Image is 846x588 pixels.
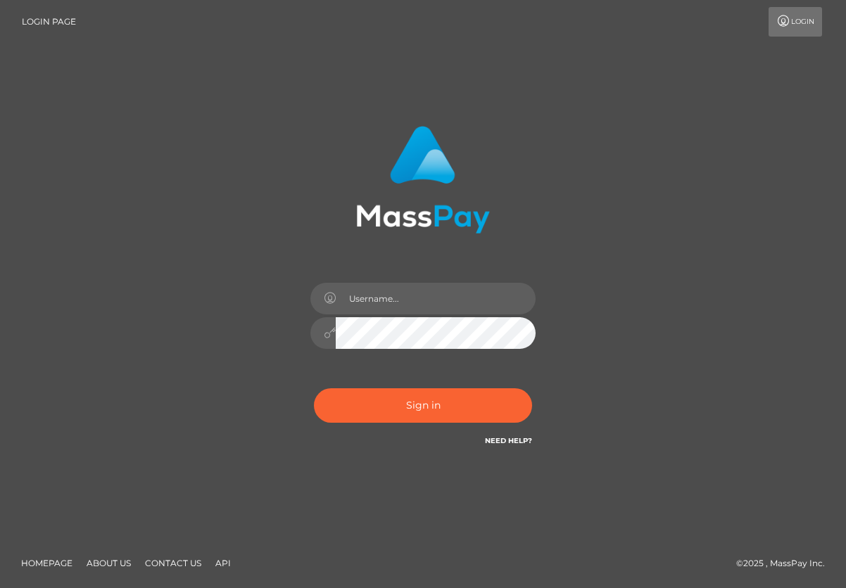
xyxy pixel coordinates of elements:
[139,552,207,574] a: Contact Us
[769,7,822,37] a: Login
[22,7,76,37] a: Login Page
[210,552,236,574] a: API
[314,388,532,423] button: Sign in
[356,126,490,234] img: MassPay Login
[736,556,835,571] div: © 2025 , MassPay Inc.
[15,552,78,574] a: Homepage
[336,283,536,314] input: Username...
[485,436,532,445] a: Need Help?
[81,552,137,574] a: About Us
